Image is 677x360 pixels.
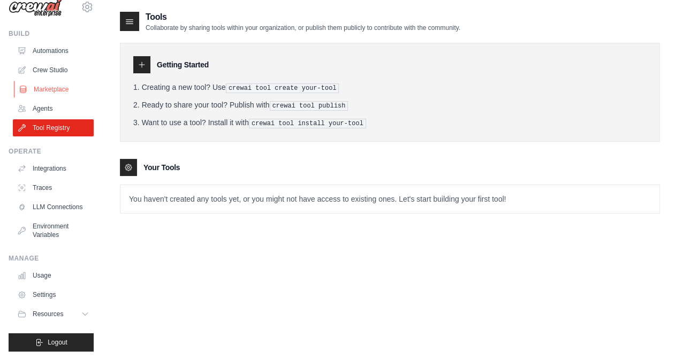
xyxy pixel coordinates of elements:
h3: Your Tools [143,162,180,173]
button: Logout [9,333,94,351]
span: Logout [48,338,67,347]
div: Operate [9,147,94,156]
p: You haven't created any tools yet, or you might not have access to existing ones. Let's start bui... [120,185,659,213]
li: Creating a new tool? Use [133,82,646,93]
li: Ready to share your tool? Publish with [133,99,646,111]
p: Collaborate by sharing tools within your organization, or publish them publicly to contribute wit... [146,24,460,32]
h2: Tools [146,11,460,24]
a: Automations [13,42,94,59]
span: Resources [33,310,63,318]
button: Resources [13,305,94,323]
a: Traces [13,179,94,196]
pre: crewai tool install your-tool [249,119,366,128]
a: Integrations [13,160,94,177]
pre: crewai tool publish [270,101,348,111]
div: Manage [9,254,94,263]
a: Agents [13,100,94,117]
a: Usage [13,267,94,284]
div: Build [9,29,94,38]
h3: Getting Started [157,59,209,70]
a: Tool Registry [13,119,94,136]
a: Marketplace [14,81,95,98]
pre: crewai tool create your-tool [226,83,339,93]
li: Want to use a tool? Install it with [133,117,646,128]
a: LLM Connections [13,198,94,216]
a: Environment Variables [13,218,94,243]
a: Crew Studio [13,62,94,79]
a: Settings [13,286,94,303]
